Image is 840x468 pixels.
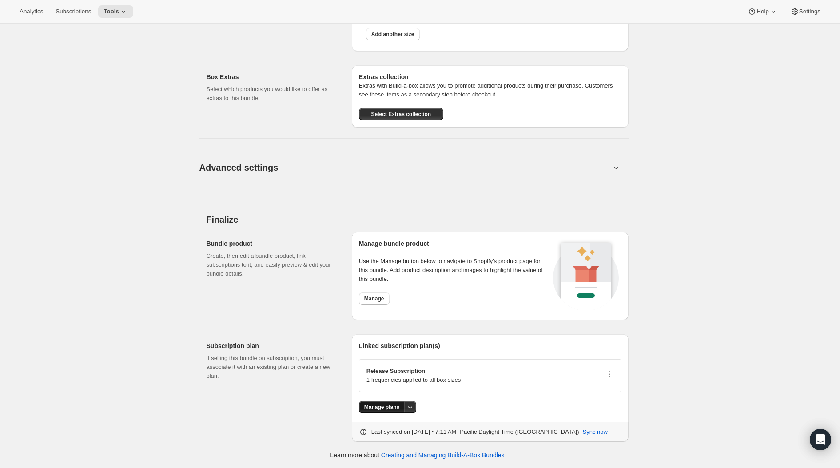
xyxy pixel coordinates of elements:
p: If selling this bundle on subscription, you must associate it with an existing plan or create a n... [207,354,338,380]
p: Pacific Daylight Time ([GEOGRAPHIC_DATA]) [460,428,579,436]
p: Last synced on [DATE] • 7:11 AM [371,428,456,436]
h2: Manage bundle product [359,239,550,248]
button: Tools [98,5,133,18]
a: Creating and Managing Build-A-Box Bundles [381,452,505,459]
p: 1 frequencies applied to all box sizes [366,376,461,384]
button: Sync now [577,425,613,439]
div: Open Intercom Messenger [810,429,831,450]
p: Use the Manage button below to navigate to Shopify’s product page for this bundle. Add product de... [359,257,550,284]
span: Tools [104,8,119,15]
button: Advanced settings [194,150,616,184]
h2: Linked subscription plan(s) [359,341,621,350]
span: Advanced settings [199,160,279,175]
p: Extras with Build-a-box allows you to promote additional products during their purchase. Customer... [359,81,621,99]
button: Manage plans [359,401,405,413]
span: Sync now [583,428,608,436]
span: Settings [799,8,820,15]
h2: Box Extras [207,72,338,81]
h2: Finalize [207,214,629,225]
p: Create, then edit a bundle product, link subscriptions to it, and easily preview & edit your bund... [207,252,338,278]
h2: Bundle product [207,239,338,248]
button: Settings [785,5,826,18]
button: Select Extras collection [359,108,443,120]
button: Manage [359,292,390,305]
p: Learn more about [330,451,504,460]
button: Subscriptions [50,5,96,18]
span: Manage [364,295,384,302]
p: Select which products you would like to offer as extras to this bundle. [207,85,338,103]
span: Add another size [371,31,414,38]
button: Help [742,5,783,18]
button: More actions [404,401,416,413]
button: Analytics [14,5,48,18]
span: Help [756,8,768,15]
h2: Subscription plan [207,341,338,350]
span: Subscriptions [56,8,91,15]
span: Analytics [20,8,43,15]
span: Select Extras collection [371,111,431,118]
span: Manage plans [364,404,399,411]
p: Release Subscription [366,367,461,376]
button: Add another size [366,28,420,40]
h6: Extras collection [359,72,621,81]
